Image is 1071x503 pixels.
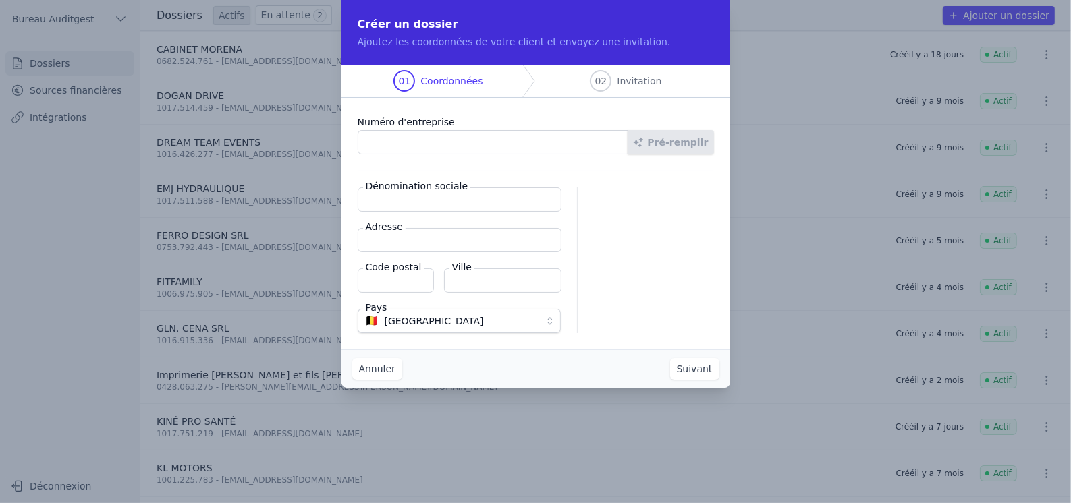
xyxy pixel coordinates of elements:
span: 01 [399,74,411,88]
label: Adresse [363,220,406,233]
span: 🇧🇪 [366,317,379,325]
label: Ville [449,260,475,274]
button: Suivant [670,358,719,380]
label: Numéro d'entreprise [358,114,714,130]
span: Coordonnées [420,74,483,88]
label: Pays [363,301,390,314]
label: Code postal [363,260,424,274]
p: Ajoutez les coordonnées de votre client et envoyez une invitation. [358,35,714,49]
button: 🇧🇪 [GEOGRAPHIC_DATA] [358,309,561,333]
label: Dénomination sociale [363,179,471,193]
h2: Créer un dossier [358,16,714,32]
span: 02 [595,74,607,88]
button: Annuler [352,358,402,380]
span: [GEOGRAPHIC_DATA] [385,313,484,329]
span: Invitation [617,74,661,88]
nav: Progress [341,65,730,98]
button: Pré-remplir [628,130,714,154]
